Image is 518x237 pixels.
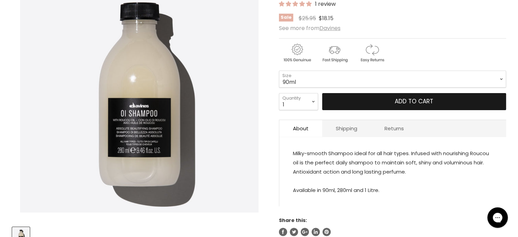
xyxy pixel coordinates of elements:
select: Quantity [279,93,318,110]
a: About [279,120,322,137]
aside: Share this: [279,217,506,236]
a: Davines [319,24,341,32]
span: Share this: [279,217,307,224]
img: shipping.gif [316,43,352,63]
button: Add to cart [322,93,506,110]
span: Sale [279,14,293,21]
img: genuine.gif [279,43,315,63]
span: Milky-smooth Shampoo ideal for all hair types. Infused with nourishing Roucou oil is the perfect ... [293,150,489,175]
span: Add to cart [395,97,433,105]
span: See more from [279,24,341,32]
a: Returns [371,120,418,137]
span: $25.95 [299,14,316,22]
span: $18.15 [319,14,333,22]
img: returns.gif [354,43,390,63]
iframe: Gorgias live chat messenger [484,205,511,230]
a: Shipping [322,120,371,137]
p: Available in 90ml, 280ml and 1 Litre. [293,149,492,196]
